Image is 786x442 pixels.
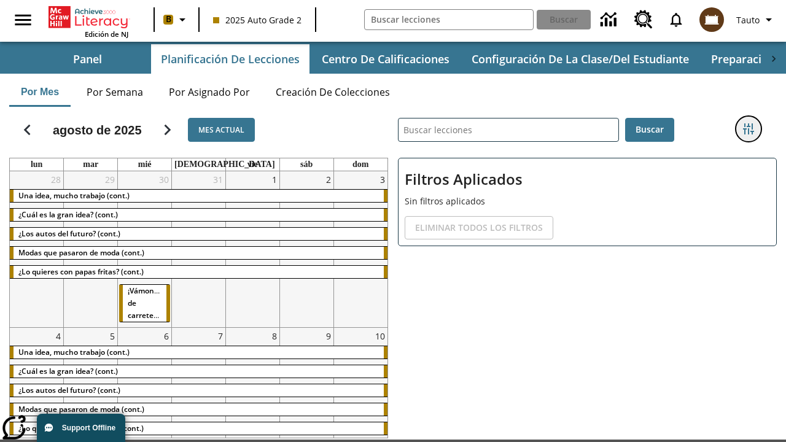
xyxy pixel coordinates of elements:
div: ¿Lo quieres con papas fritas? (cont.) [10,422,387,435]
a: jueves [172,158,278,171]
button: Support Offline [37,414,125,442]
a: 1 de agosto de 2025 [270,171,279,188]
a: Centro de recursos, Se abrirá en una pestaña nueva. [627,3,660,36]
button: Menú lateral de filtros [736,117,761,141]
input: Buscar lecciones [399,118,618,141]
p: Sin filtros aplicados [405,195,770,207]
button: Boost El color de la clase es anaranjado claro. Cambiar el color de la clase. [158,9,195,31]
a: 31 de julio de 2025 [211,171,225,188]
h2: agosto de 2025 [53,123,142,138]
button: Regresar [12,114,43,145]
span: ¿Cuál es la gran idea? (cont.) [18,209,118,220]
div: Pestañas siguientes [761,44,786,74]
td: 1 de agosto de 2025 [225,171,279,327]
div: ¿Cuál es la gran idea? (cont.) [10,209,387,221]
a: 28 de julio de 2025 [49,171,63,188]
span: Support Offline [62,424,115,432]
a: viernes [245,158,260,171]
span: Modas que pasaron de moda (cont.) [18,247,144,258]
button: Mes actual [188,118,255,142]
span: ¿Los autos del futuro? (cont.) [18,228,120,239]
img: avatar image [699,7,724,32]
span: Edición de NJ [85,29,128,39]
span: 2025 Auto Grade 2 [213,14,302,26]
button: Por semana [77,77,153,107]
button: Buscar [625,118,674,142]
div: Buscar [388,102,777,438]
a: sábado [298,158,315,171]
input: Buscar campo [365,10,534,29]
div: Modas que pasaron de moda (cont.) [10,403,387,416]
a: 10 de agosto de 2025 [373,328,387,344]
div: ¿Lo quieres con papas fritas? (cont.) [10,266,387,278]
div: ¿Los autos del futuro? (cont.) [10,228,387,240]
a: 29 de julio de 2025 [103,171,117,188]
a: martes [80,158,101,171]
button: Abrir el menú lateral [5,2,41,38]
button: Seguir [152,114,183,145]
a: lunes [28,158,45,171]
td: 3 de agosto de 2025 [333,171,387,327]
button: Por asignado por [159,77,260,107]
a: 8 de agosto de 2025 [270,328,279,344]
h2: Filtros Aplicados [405,165,770,195]
div: ¿Cuál es la gran idea? (cont.) [10,365,387,378]
a: Portada [49,5,128,29]
span: ¿Cuál es la gran idea? (cont.) [18,366,118,376]
a: 6 de agosto de 2025 [161,328,171,344]
td: 29 de julio de 2025 [64,171,118,327]
span: Tauto [736,14,760,26]
button: Planificación de lecciones [151,44,309,74]
div: Filtros Aplicados [398,158,777,246]
div: ¡Vámonos de carretera! [119,285,170,322]
a: Notificaciones [660,4,692,36]
div: ¿Los autos del futuro? (cont.) [10,384,387,397]
a: Centro de información [593,3,627,37]
button: Perfil/Configuración [731,9,781,31]
div: Una idea, mucho trabajo (cont.) [10,190,387,202]
div: Subbarra de navegación [25,44,761,74]
a: 4 de agosto de 2025 [53,328,63,344]
a: 7 de agosto de 2025 [216,328,225,344]
td: 30 de julio de 2025 [118,171,172,327]
td: 28 de julio de 2025 [10,171,64,327]
span: B [166,12,171,27]
td: 31 de julio de 2025 [172,171,226,327]
div: Modas que pasaron de moda (cont.) [10,247,387,259]
div: Una idea, mucho trabajo (cont.) [10,346,387,359]
a: 9 de agosto de 2025 [324,328,333,344]
td: 2 de agosto de 2025 [279,171,333,327]
span: Una idea, mucho trabajo (cont.) [18,190,130,201]
span: ¡Vámonos de carretera! [128,285,163,320]
button: Por mes [9,77,71,107]
button: Configuración de la clase/del estudiante [462,44,699,74]
a: miércoles [136,158,154,171]
a: domingo [350,158,371,171]
a: 5 de agosto de 2025 [107,328,117,344]
button: Panel [26,44,149,74]
a: 2 de agosto de 2025 [324,171,333,188]
button: Centro de calificaciones [312,44,459,74]
button: Escoja un nuevo avatar [692,4,731,36]
span: Modas que pasaron de moda (cont.) [18,404,144,414]
span: ¿Lo quieres con papas fritas? (cont.) [18,266,144,277]
button: Creación de colecciones [266,77,400,107]
a: 3 de agosto de 2025 [378,171,387,188]
div: Portada [49,4,128,39]
span: Una idea, mucho trabajo (cont.) [18,347,130,357]
span: ¿Los autos del futuro? (cont.) [18,385,120,395]
a: 30 de julio de 2025 [157,171,171,188]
